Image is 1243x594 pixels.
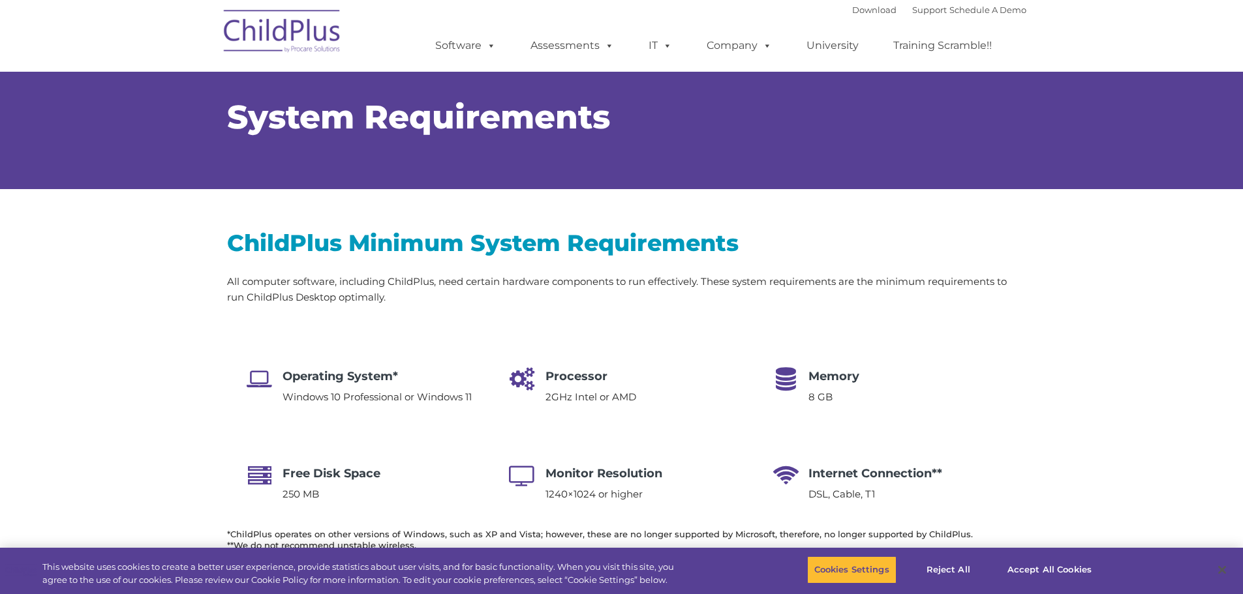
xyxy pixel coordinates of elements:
span: 8 GB [808,391,833,403]
a: Download [852,5,897,15]
span: 1240×1024 or higher [545,488,643,500]
h4: Operating System* [283,367,472,385]
span: DSL, Cable, T1 [808,488,875,500]
a: Software [422,33,509,59]
span: Memory [808,369,859,383]
a: Company [694,33,785,59]
span: 2GHz Intel or AMD [545,391,636,403]
span: System Requirements [227,97,610,137]
h2: ChildPlus Minimum System Requirements [227,228,1017,258]
font: | [852,5,1026,15]
span: 250 MB [283,488,319,500]
img: ChildPlus by Procare Solutions [217,1,348,66]
p: Windows 10 Professional or Windows 11 [283,389,472,405]
a: Schedule A Demo [949,5,1026,15]
span: Processor [545,369,607,383]
a: Assessments [517,33,627,59]
h6: *ChildPlus operates on other versions of Windows, such as XP and Vista; however, these are no lon... [227,529,1017,551]
span: Free Disk Space [283,466,380,481]
a: Support [912,5,947,15]
button: Accept All Cookies [1000,556,1099,584]
p: All computer software, including ChildPlus, need certain hardware components to run effectively. ... [227,274,1017,305]
span: Internet Connection** [808,466,942,481]
button: Reject All [908,556,989,584]
a: University [793,33,872,59]
span: Monitor Resolution [545,466,662,481]
button: Cookies Settings [807,556,897,584]
a: Training Scramble!! [880,33,1005,59]
a: IT [636,33,685,59]
button: Close [1208,556,1236,584]
div: This website uses cookies to create a better user experience, provide statistics about user visit... [42,561,684,586]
